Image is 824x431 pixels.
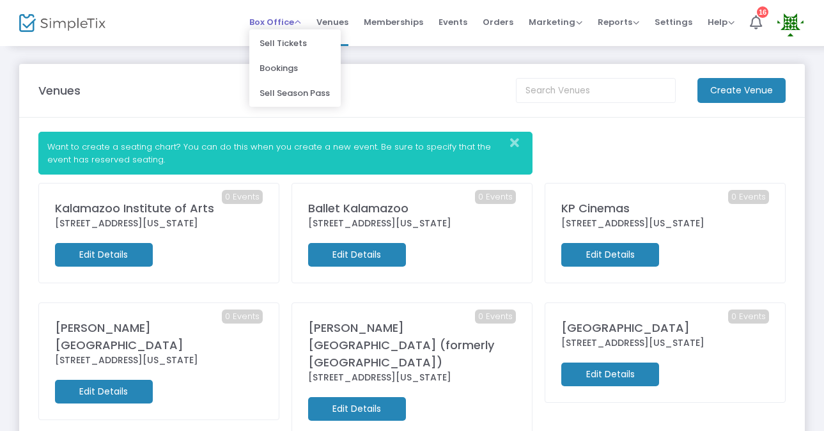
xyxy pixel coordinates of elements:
div: Want to create a seating chart? You can do this when you create a new event. Be sure to specify t... [38,132,532,175]
m-button: Edit Details [55,243,153,267]
span: Box Office [249,16,301,28]
m-button: Edit Details [561,243,659,267]
li: Bookings [249,56,341,81]
div: Kalamazoo Institute of Arts [55,200,263,217]
div: 16 [757,5,768,17]
span: Events [439,6,467,38]
div: [PERSON_NAME][GEOGRAPHIC_DATA] (formerly [GEOGRAPHIC_DATA]) [308,319,516,371]
button: Close [506,132,532,153]
div: [PERSON_NAME][GEOGRAPHIC_DATA] [55,319,263,354]
div: [STREET_ADDRESS][US_STATE] [561,336,769,350]
div: [GEOGRAPHIC_DATA] [561,319,769,336]
div: [STREET_ADDRESS][US_STATE] [308,371,516,384]
m-button: Edit Details [308,397,406,421]
m-button: Edit Details [55,380,153,404]
span: 0 Events [475,190,516,204]
span: Settings [655,6,692,38]
div: [STREET_ADDRESS][US_STATE] [55,354,263,367]
span: 0 Events [728,310,769,324]
span: Orders [483,6,513,38]
span: 0 Events [222,190,263,204]
li: Sell Tickets [249,31,341,56]
m-button: Edit Details [308,243,406,267]
span: 0 Events [475,310,516,324]
span: Reports [598,16,639,28]
m-button: Edit Details [561,363,659,386]
input: Search Venues [516,78,676,103]
div: KP Cinemas [561,200,769,217]
span: Marketing [529,16,582,28]
div: [STREET_ADDRESS][US_STATE] [308,217,516,230]
m-panel-title: Venues [38,82,81,99]
div: Ballet Kalamazoo [308,200,516,217]
m-button: Create Venue [697,78,786,103]
span: Venues [316,6,348,38]
div: [STREET_ADDRESS][US_STATE] [55,217,263,230]
li: Sell Season Pass [249,81,341,106]
div: [STREET_ADDRESS][US_STATE] [561,217,769,230]
span: 0 Events [222,310,263,324]
span: Memberships [364,6,423,38]
span: Help [708,16,735,28]
span: 0 Events [728,190,769,204]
